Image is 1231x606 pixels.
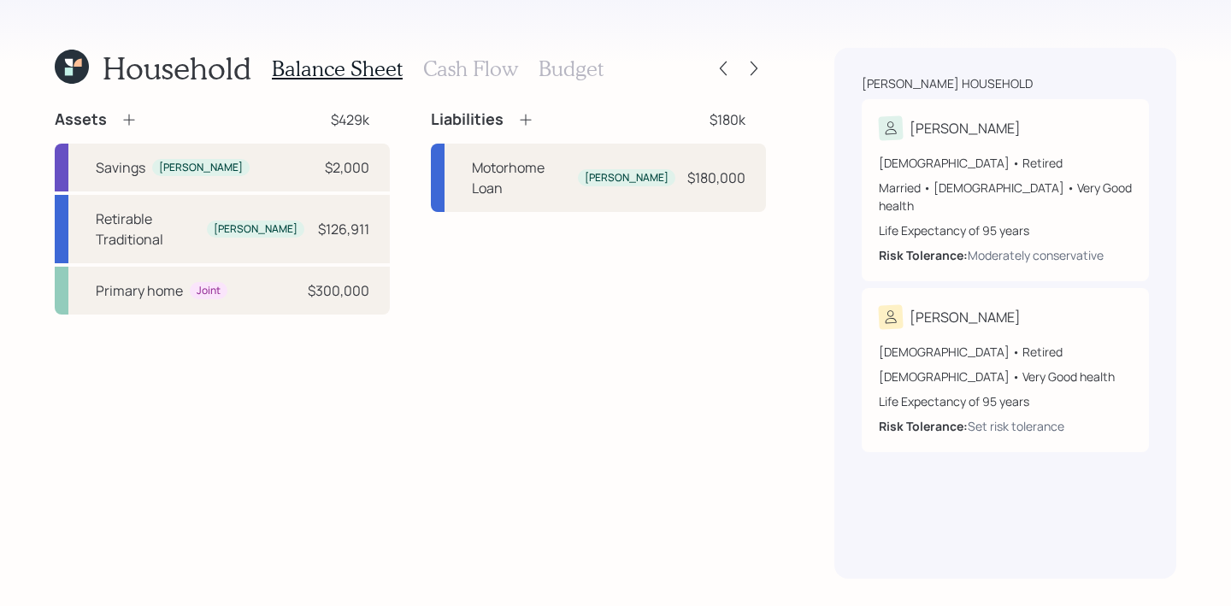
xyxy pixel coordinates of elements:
[968,417,1064,435] div: Set risk tolerance
[96,209,200,250] div: Retirable Traditional
[159,161,243,175] div: [PERSON_NAME]
[539,56,604,81] h3: Budget
[687,168,745,188] div: $180,000
[862,75,1033,92] div: [PERSON_NAME] household
[879,247,968,263] b: Risk Tolerance:
[710,109,745,130] div: $180k
[318,219,369,239] div: $126,911
[879,154,1132,172] div: [DEMOGRAPHIC_DATA] • Retired
[55,110,107,129] h4: Assets
[423,56,518,81] h3: Cash Flow
[879,392,1132,410] div: Life Expectancy of 95 years
[879,179,1132,215] div: Married • [DEMOGRAPHIC_DATA] • Very Good health
[103,50,251,86] h1: Household
[472,157,571,198] div: Motorhome Loan
[879,368,1132,385] div: [DEMOGRAPHIC_DATA] • Very Good health
[968,246,1104,264] div: Moderately conservative
[325,157,369,178] div: $2,000
[910,307,1021,327] div: [PERSON_NAME]
[431,110,504,129] h4: Liabilities
[331,109,369,130] div: $429k
[879,418,968,434] b: Risk Tolerance:
[308,280,369,301] div: $300,000
[96,280,183,301] div: Primary home
[879,343,1132,361] div: [DEMOGRAPHIC_DATA] • Retired
[585,171,669,185] div: [PERSON_NAME]
[197,284,221,298] div: Joint
[96,157,145,178] div: Savings
[879,221,1132,239] div: Life Expectancy of 95 years
[272,56,403,81] h3: Balance Sheet
[910,118,1021,138] div: [PERSON_NAME]
[214,222,297,237] div: [PERSON_NAME]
